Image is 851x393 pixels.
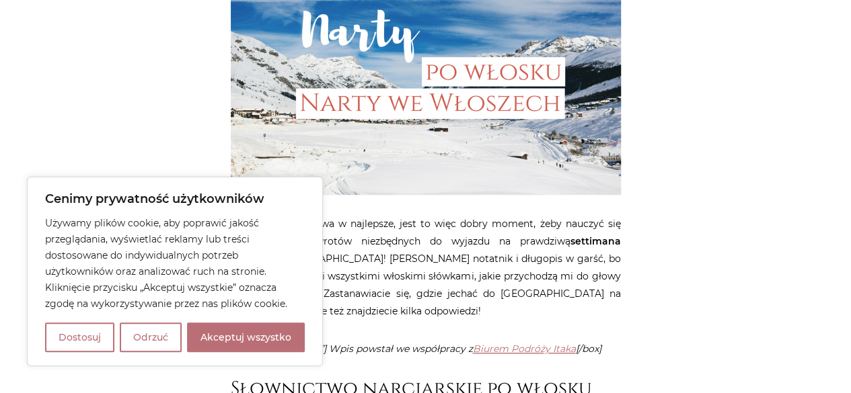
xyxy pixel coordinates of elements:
p: Cenimy prywatność użytkowników [45,191,305,207]
p: Sezon narciarski trwa w najlepsze, jest to więc dobry moment, żeby nauczyć się podstawowych zwrot... [231,215,621,320]
a: Biurem Podróży Itaka [473,343,576,355]
em: [box type=”text”] Wpis powstał we współpracy z [/box] [250,343,601,355]
button: Odrzuć [120,322,182,352]
button: Akceptuj wszystko [187,322,305,352]
button: Dostosuj [45,322,114,352]
p: Używamy plików cookie, aby poprawić jakość przeglądania, wyświetlać reklamy lub treści dostosowan... [45,215,305,312]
